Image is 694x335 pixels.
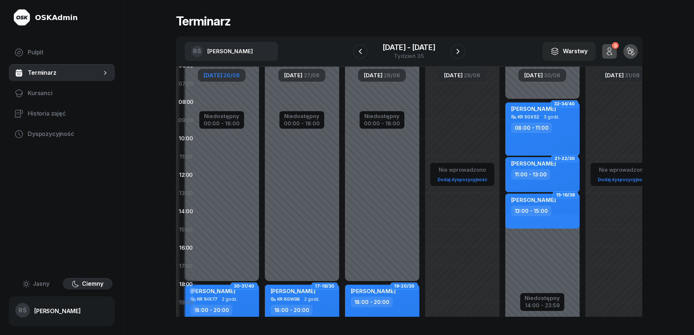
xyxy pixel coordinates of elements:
a: Dyspozycyjność [9,125,115,143]
div: Niedostępny [204,113,240,119]
div: KR 6GW98 [277,297,300,301]
div: [DATE] [DATE] [383,44,435,51]
span: 19-20/30 [394,285,415,287]
div: Nie wprowadzono [435,165,490,175]
div: 18:00 [176,275,196,293]
button: Niedostępny00:00 - 18:00 [284,112,320,128]
a: Pulpit [9,44,115,61]
div: Niedostępny [364,113,400,119]
div: OSKAdmin [35,12,78,23]
span: [DATE] [605,73,623,78]
span: 30/08 [544,73,560,78]
div: 18:00 - 20:00 [191,305,233,315]
h1: Terminarz [176,15,231,28]
div: 19:00 [176,293,196,311]
a: Kursanci [9,85,115,102]
span: [PERSON_NAME] [511,196,556,203]
div: 08:00 [176,93,196,111]
span: [DATE] [284,73,302,78]
button: Nie wprowadzonoDodaj dyspozycyjność [595,164,650,185]
span: 3 godz. [544,114,560,120]
span: [PERSON_NAME] [271,288,315,295]
div: 18:00 - 20:00 [271,305,313,315]
div: 09:00 [176,111,196,129]
span: 17-18/30 [315,285,334,287]
button: Niedostępny14:00 - 23:59 [525,294,560,310]
a: Historia zajęć [9,105,115,122]
a: Dodaj dyspozycyjność [435,175,490,184]
span: Historia zajęć [28,109,109,118]
button: 0 [602,44,617,59]
button: Ciemny [63,278,113,290]
div: 11:00 [176,147,196,165]
span: 27/08 [304,73,319,78]
span: [DATE] [444,73,462,78]
span: [DATE] [204,73,222,78]
span: 21-22/30 [554,158,575,159]
div: 16:00 [176,238,196,257]
button: Niedostępny00:00 - 18:00 [204,112,240,128]
span: [PERSON_NAME] [511,105,556,112]
span: RŚ [193,48,201,54]
div: 14:00 - 23:59 [525,301,560,308]
img: logo-light@2x.png [13,9,31,26]
span: 31/08 [625,73,639,78]
div: 12:00 [176,165,196,184]
span: [PERSON_NAME] [511,160,556,167]
a: Dodaj dyspozycyjność [595,175,650,184]
div: 00:00 - 18:00 [284,119,320,126]
span: 28/08 [384,73,400,78]
span: RŚ [19,307,27,313]
span: [PERSON_NAME] [191,288,235,295]
div: 10:00 [176,129,196,147]
span: - [407,44,411,51]
span: Terminarz [28,68,102,78]
div: KR 1HX77 [197,297,218,301]
span: 29/08 [464,73,480,78]
span: 15-16/38 [556,194,575,196]
div: [PERSON_NAME] [34,308,81,314]
div: Tydzień 35 [383,53,435,59]
div: 13:00 - 15:00 [511,206,552,216]
span: [DATE] [364,73,382,78]
span: Kursanci [28,89,109,98]
div: 15:00 [176,220,196,238]
div: 18:00 - 20:00 [351,297,393,307]
button: Jasny [11,278,61,290]
div: Niedostępny [284,113,320,119]
button: Nie wprowadzonoDodaj dyspozycyjność [435,164,490,185]
button: Warstwy [542,42,596,61]
span: 26/08 [223,73,239,78]
span: 32-34/40 [554,103,575,105]
div: Warstwy [550,47,588,56]
button: RŚ[PERSON_NAME] [185,42,278,61]
span: 30-31/40 [234,285,254,287]
span: Dyspozycyjność [28,129,109,139]
span: 2 godz. [304,297,320,302]
div: 14:00 [176,202,196,220]
div: Niedostępny [525,295,560,301]
span: [DATE] [524,73,542,78]
div: 00:00 - 18:00 [204,119,240,126]
div: 08:00 - 11:00 [511,122,552,133]
div: 07:00 [176,74,196,93]
span: Pulpit [28,48,109,57]
button: Niedostępny00:00 - 18:00 [364,112,400,128]
a: Terminarz [9,64,115,82]
div: KR 5GX52 [518,114,540,119]
div: Nie wprowadzono [595,165,650,175]
div: 00:00 - 18:00 [364,119,400,126]
div: 17:00 [176,257,196,275]
div: 20:00 [176,311,196,330]
span: 2 godz. [222,297,238,302]
span: [PERSON_NAME] [207,48,253,55]
span: Jasny [33,279,50,289]
span: [PERSON_NAME] [351,288,396,295]
div: 11:00 - 13:00 [511,169,550,180]
div: 0 [612,42,619,49]
span: Ciemny [82,279,103,289]
div: 13:00 [176,184,196,202]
